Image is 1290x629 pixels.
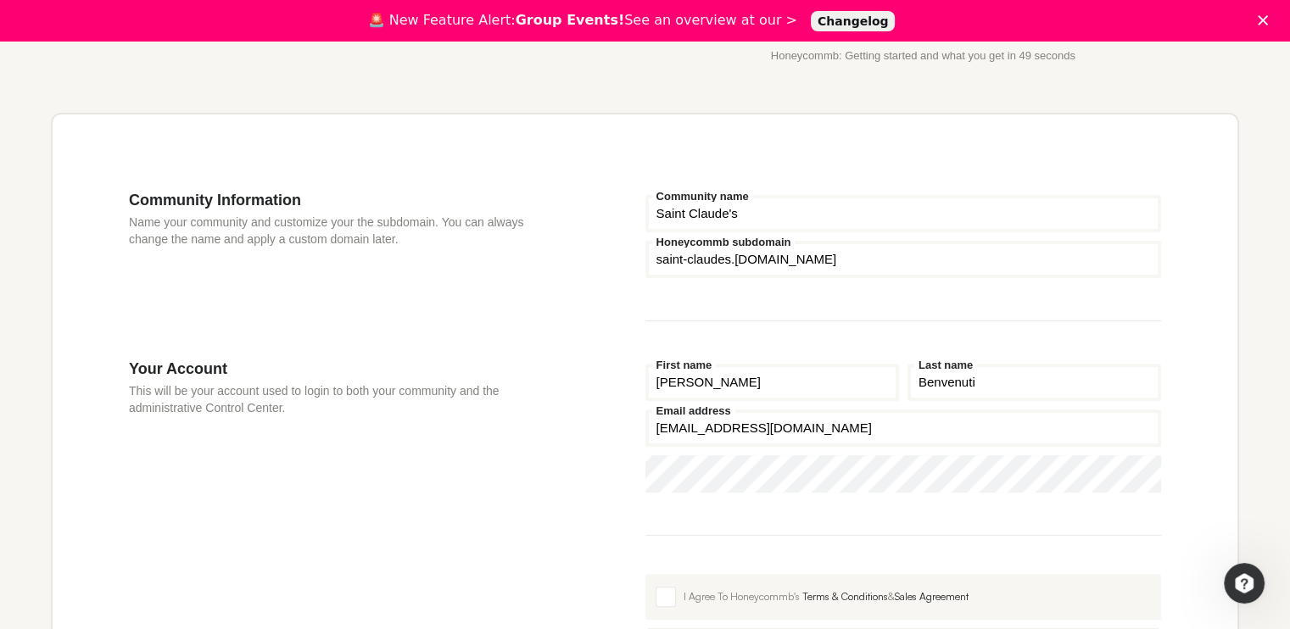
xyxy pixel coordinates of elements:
div: 🚨 New Feature Alert: See an overview at our > [368,12,797,29]
input: Community name [645,195,1162,232]
p: This will be your account used to login to both your community and the administrative Control Cen... [129,382,544,416]
b: Group Events! [516,12,625,28]
iframe: Intercom live chat [1224,563,1265,604]
h3: Community Information [129,191,544,209]
p: Name your community and customize your the subdomain. You can always change the name and apply a ... [129,214,544,248]
a: Sales Agreement [895,590,969,603]
a: Terms & Conditions [802,590,888,603]
div: Close [1258,15,1275,25]
label: First name [652,359,717,370]
h3: Your Account [129,359,544,378]
input: Last name [907,364,1161,401]
div: I Agree To Honeycommb's & [684,589,1152,604]
p: Honeycommb: Getting started and what you get in 49 seconds [684,50,1164,62]
input: your-subdomain.honeycommb.com [645,241,1162,278]
label: Last name [914,359,977,370]
label: Community name [652,191,753,202]
label: Email address [652,405,735,416]
a: Changelog [811,11,896,31]
input: Email address [645,409,1162,447]
input: First name [645,364,899,401]
label: Honeycommb subdomain [652,237,796,248]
